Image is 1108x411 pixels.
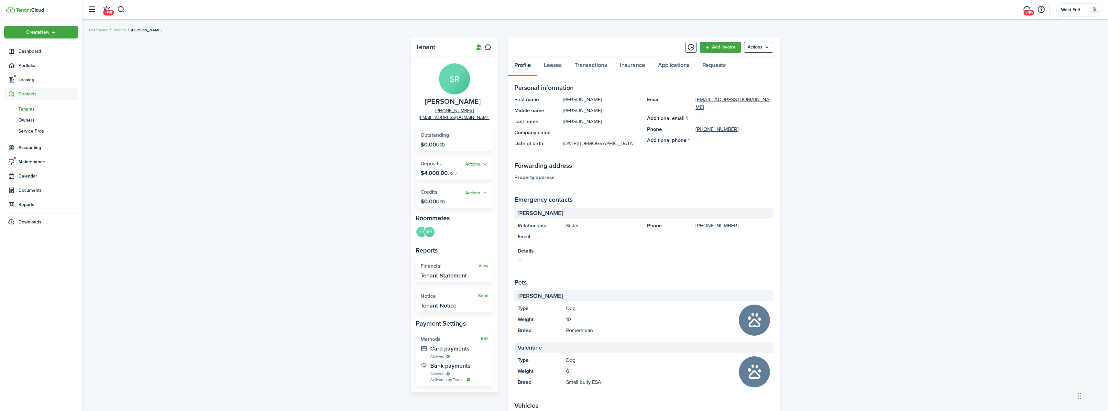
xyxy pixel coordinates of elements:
[18,173,78,179] span: Calendar
[421,188,437,196] span: Credits
[103,10,114,16] span: +99
[18,106,78,113] span: Tenants
[465,161,488,168] button: Actions
[518,327,563,334] panel-main-title: Breed
[416,319,493,328] panel-main-subtitle: Payment Settings
[518,222,563,230] panel-main-title: Relationship
[518,316,563,323] panel-main-title: Weight
[4,114,78,125] a: Owners
[18,62,78,69] span: Portfolio
[514,140,560,147] panel-main-title: Date of birth
[566,378,732,386] panel-main-description: Small bully ESA
[100,2,113,18] a: Notifications
[89,27,108,33] a: Dashboard
[518,209,563,218] span: [PERSON_NAME]
[448,170,457,177] span: USD
[421,293,478,299] widget-stats-title: Notice
[18,219,41,225] span: Downloads
[478,263,488,268] a: View
[16,8,44,12] img: TenantCloud
[421,141,445,148] p: $0.00
[465,189,488,197] widget-stats-action: Actions
[566,222,641,230] panel-main-description: Sister
[1076,380,1108,411] iframe: Chat Widget
[430,362,488,369] widget-stats-description: Bank payments
[4,103,78,114] a: Tenants
[518,256,770,264] panel-main-description: —
[430,345,488,352] widget-stats-description: Card payments
[436,142,445,148] span: USD
[421,263,478,269] widget-stats-title: Financial
[518,233,563,241] panel-main-title: Email
[514,161,773,170] panel-main-section-title: Forwarding address
[421,198,445,205] p: $0.00
[430,377,465,383] span: Activated by Tenant
[439,63,470,94] avatar-text: SR
[419,114,490,121] a: [EMAIL_ADDRESS][DOMAIN_NAME]
[563,107,641,114] panel-main-description: [PERSON_NAME]
[518,247,770,255] panel-main-title: Details
[566,367,732,375] panel-main-description: 6
[566,356,732,364] panel-main-description: Dog
[518,367,563,375] panel-main-title: Weight
[568,57,613,76] a: Transactions
[514,342,773,353] panel-main-section-header: Valentine
[4,125,78,136] a: Service Pros
[696,222,739,230] a: [PHONE_NUMBER]
[647,114,692,122] panel-main-title: Additional email 1
[416,226,427,239] a: HH
[117,4,125,15] button: Search
[514,129,560,136] panel-main-title: Company name
[112,27,126,33] a: Tenants
[518,356,563,364] panel-main-title: Type
[478,293,488,298] widget-stats-action: Send
[1036,4,1047,15] button: Open resource center
[435,107,474,114] a: [PHONE_NUMBER]
[563,96,641,103] panel-main-description: [PERSON_NAME]
[421,170,457,176] p: $4,000.00
[518,378,563,386] panel-main-title: Breed
[744,42,773,53] menu-btn: Actions
[421,336,481,342] widget-stats-title: Methods
[416,245,493,255] panel-main-subtitle: Reports
[421,302,456,309] widget-stats-description: Tenant Notice
[416,43,467,51] panel-main-title: Tenant
[421,160,441,167] span: Deposits
[696,125,739,133] a: [PHONE_NUMBER]
[1024,10,1034,16] span: +99
[18,91,78,97] span: Contacts
[563,174,773,181] panel-main-description: —
[18,158,78,165] span: Maintenance
[696,57,732,76] a: Requests
[18,128,78,135] span: Service Pros
[1061,8,1087,12] span: West End Property Management
[514,290,773,301] panel-main-section-header: [PERSON_NAME]
[18,187,78,194] span: Documents
[26,30,49,35] span: Create New
[427,226,435,239] a: DR
[696,96,773,111] a: [EMAIL_ADDRESS][DOMAIN_NAME]
[421,272,467,279] widget-stats-description: Tenant Statement
[85,4,98,16] button: Open sidebar
[1078,386,1081,406] div: Drag
[563,129,641,136] panel-main-description: —
[514,401,773,410] panel-main-section-title: Vehicles
[518,305,563,312] panel-main-title: Type
[18,117,78,124] span: Owners
[744,42,773,53] button: Open menu
[6,6,15,13] img: TenantCloud
[578,140,636,147] span: | [DEMOGRAPHIC_DATA].
[566,305,732,312] panel-main-description: Dog
[416,213,493,223] panel-main-subtitle: Roommates
[430,371,444,377] span: Allowed
[430,353,444,359] span: Allowed
[18,76,78,83] span: Leasing
[421,131,449,139] span: Outstanding
[652,57,696,76] a: Applications
[563,118,641,125] panel-main-description: [PERSON_NAME]
[465,189,488,197] button: Open menu
[514,107,560,114] panel-main-title: Middle name
[424,227,434,237] avatar-text: DR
